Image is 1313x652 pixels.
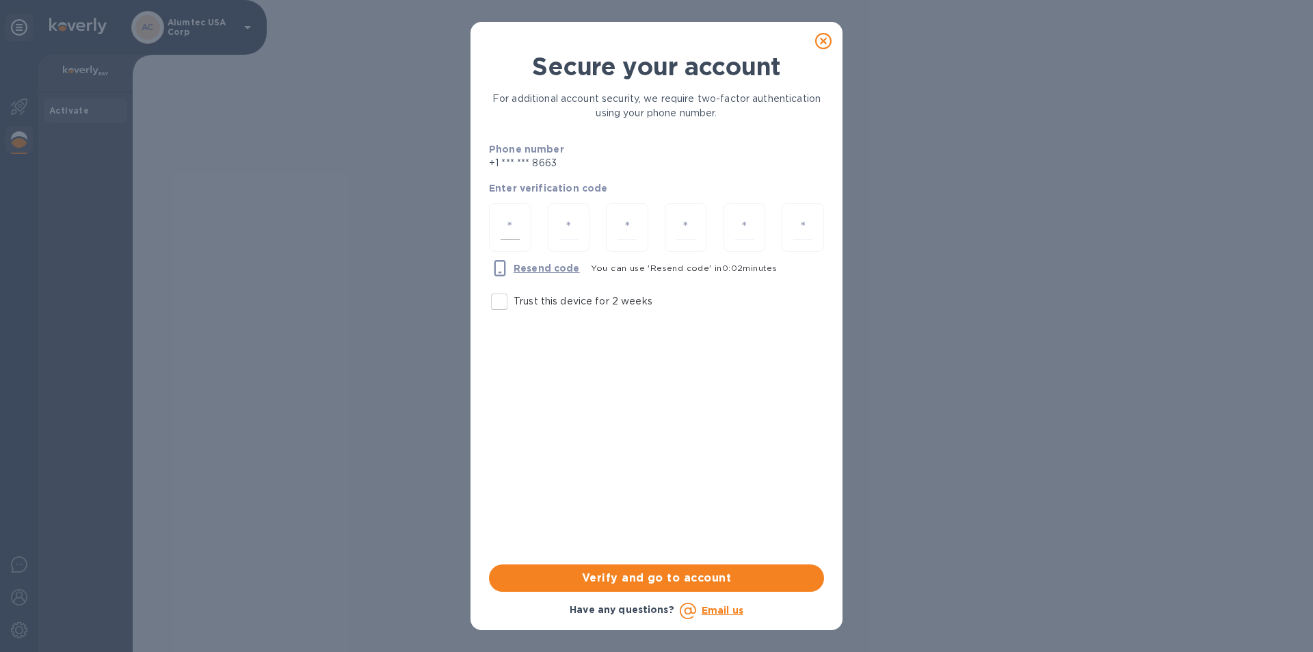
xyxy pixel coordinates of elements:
span: You can use 'Resend code' in 0 : 02 minutes [591,263,778,273]
a: Email us [702,605,743,616]
button: Verify and go to account [489,564,824,592]
span: Verify and go to account [500,570,813,586]
b: Have any questions? [570,604,674,615]
p: Enter verification code [489,181,824,195]
p: Trust this device for 2 weeks [514,294,652,309]
u: Resend code [514,263,580,274]
b: Phone number [489,144,564,155]
h1: Secure your account [489,52,824,81]
p: For additional account security, we require two-factor authentication using your phone number. [489,92,824,120]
